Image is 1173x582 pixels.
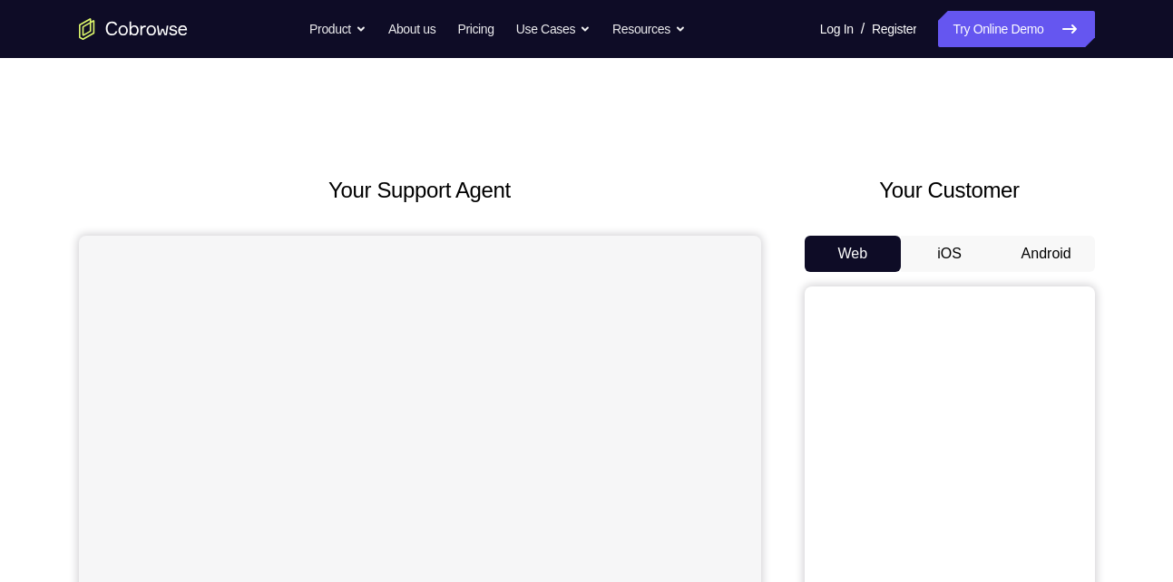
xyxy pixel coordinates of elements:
[79,174,761,207] h2: Your Support Agent
[872,11,916,47] a: Register
[612,11,686,47] button: Resources
[388,11,435,47] a: About us
[309,11,367,47] button: Product
[861,18,865,40] span: /
[820,11,854,47] a: Log In
[79,18,188,40] a: Go to the home page
[901,236,998,272] button: iOS
[516,11,591,47] button: Use Cases
[805,236,902,272] button: Web
[457,11,494,47] a: Pricing
[998,236,1095,272] button: Android
[938,11,1094,47] a: Try Online Demo
[805,174,1095,207] h2: Your Customer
